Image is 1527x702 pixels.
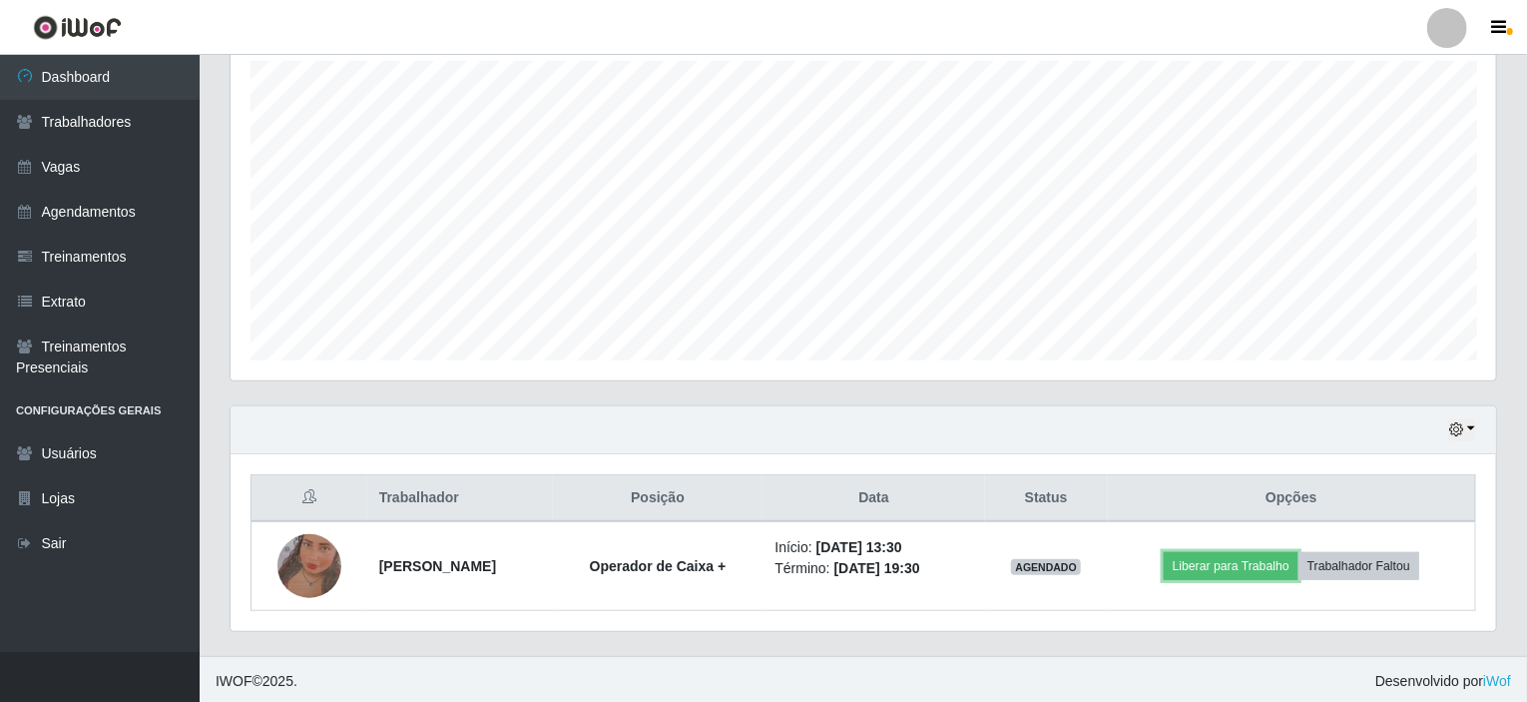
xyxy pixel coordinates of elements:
button: Liberar para Trabalho [1164,552,1298,580]
span: Desenvolvido por [1375,671,1511,692]
th: Posição [553,475,763,522]
th: Status [985,475,1108,522]
th: Opções [1108,475,1476,522]
th: Trabalhador [367,475,553,522]
a: iWof [1483,673,1511,689]
strong: Operador de Caixa + [590,558,727,574]
strong: [PERSON_NAME] [379,558,496,574]
li: Início: [774,537,972,558]
span: IWOF [216,673,253,689]
img: 1747189507443.jpeg [277,495,341,637]
img: CoreUI Logo [33,15,122,40]
span: © 2025 . [216,671,297,692]
button: Trabalhador Faltou [1298,552,1419,580]
th: Data [763,475,984,522]
time: [DATE] 19:30 [834,560,920,576]
li: Término: [774,558,972,579]
span: AGENDADO [1011,559,1081,575]
time: [DATE] 13:30 [816,539,902,555]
